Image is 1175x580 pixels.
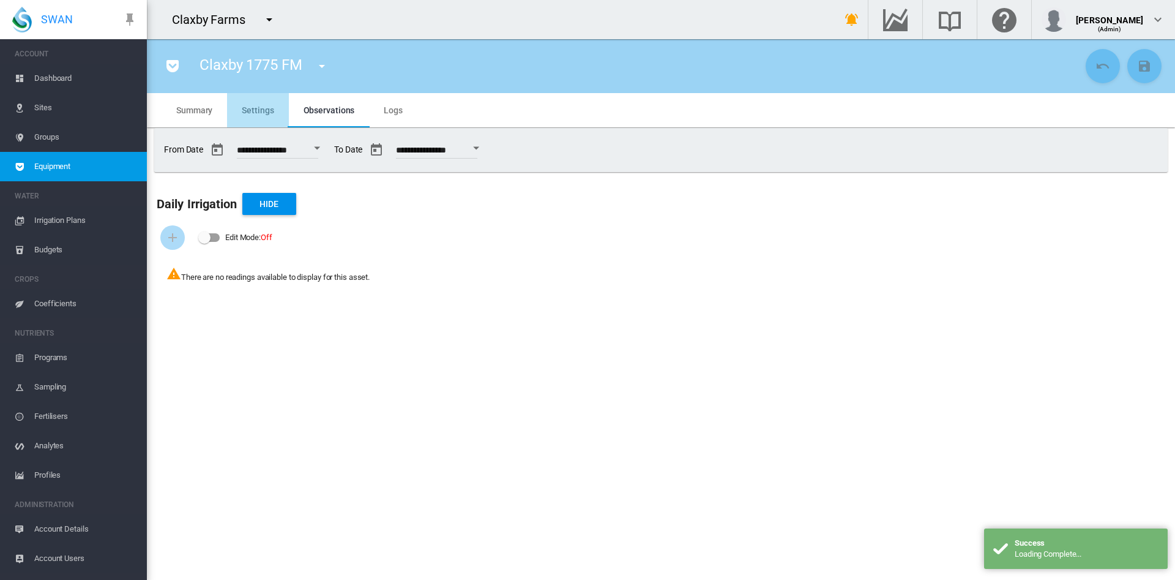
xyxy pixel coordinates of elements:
[157,197,237,211] b: Daily Irrigation
[34,461,137,490] span: Profiles
[225,229,272,246] div: Edit Mode:
[984,529,1168,569] div: Success Loading Complete...
[1015,549,1158,560] div: Loading Complete...
[41,12,73,27] span: SWAN
[990,12,1019,27] md-icon: Click here for help
[15,495,137,514] span: ADMINISTRATION
[34,206,137,235] span: Irrigation Plans
[261,233,272,242] span: Off
[34,402,137,431] span: Fertilisers
[165,59,180,73] md-icon: icon-pocket
[34,152,137,181] span: Equipment
[15,186,137,206] span: WATER
[315,59,329,73] md-icon: icon-menu-down
[840,7,864,32] button: icon-bell-ring
[334,138,483,162] span: To Date
[122,12,137,27] md-icon: icon-pin
[176,105,212,115] span: Summary
[205,138,229,162] button: md-calendar
[34,514,137,544] span: Account Details
[160,225,185,250] button: Add Water Flow Record
[1137,59,1152,73] md-icon: icon-content-save
[1015,538,1158,549] div: Success
[200,56,302,73] span: Claxby 1775 FM
[34,372,137,402] span: Sampling
[1098,26,1122,32] span: (Admin)
[364,138,389,162] button: md-calendar
[34,431,137,461] span: Analytes
[165,230,180,245] md-icon: icon-plus
[34,343,137,372] span: Programs
[262,12,277,27] md-icon: icon-menu-down
[465,137,487,159] button: Open calendar
[1127,49,1162,83] button: Save Changes
[384,105,403,115] span: Logs
[34,544,137,573] span: Account Users
[34,235,137,265] span: Budgets
[164,138,324,162] span: From Date
[1095,59,1110,73] md-icon: icon-undo
[15,323,137,343] span: NUTRIENTS
[242,105,274,115] span: Settings
[34,93,137,122] span: Sites
[310,54,334,78] button: icon-menu-down
[15,44,137,64] span: ACCOUNT
[1151,12,1165,27] md-icon: icon-chevron-down
[1086,49,1120,83] button: Cancel Changes
[257,7,282,32] button: icon-menu-down
[1042,7,1066,32] img: profile.jpg
[34,64,137,93] span: Dashboard
[160,54,185,78] button: icon-pocket
[242,193,296,215] button: Hide
[34,122,137,152] span: Groups
[306,137,328,159] button: Open calendar
[157,257,1165,293] div: There are no readings available to display for this asset.
[1076,9,1143,21] div: [PERSON_NAME]
[12,7,32,32] img: SWAN-Landscape-Logo-Colour-drop.png
[172,11,256,28] div: Claxby Farms
[34,289,137,318] span: Coefficients
[304,105,355,115] span: Observations
[881,12,910,27] md-icon: Go to the Data Hub
[198,228,272,247] md-switch: Edit Mode: Off
[935,12,964,27] md-icon: Search the knowledge base
[845,12,859,27] md-icon: icon-bell-ring
[15,269,137,289] span: CROPS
